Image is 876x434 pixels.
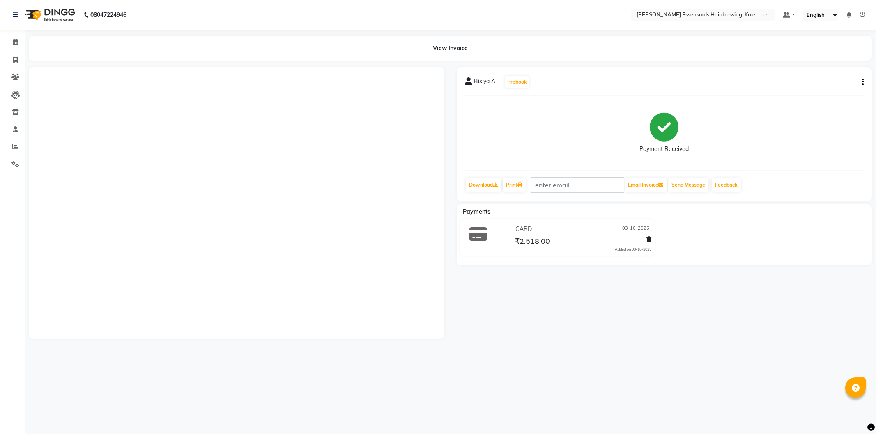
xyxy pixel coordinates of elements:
[639,145,689,153] div: Payment Received
[474,77,495,89] span: Bisiya A
[90,3,126,26] b: 08047224946
[530,177,624,193] input: enter email
[712,178,741,192] a: Feedback
[463,208,490,215] span: Payments
[466,178,501,192] a: Download
[615,247,651,252] div: Added on 03-10-2025
[503,178,526,192] a: Print
[622,225,649,233] span: 03-10-2025
[842,401,868,426] iframe: chat widget
[21,3,77,26] img: logo
[625,178,667,192] button: Email Invoice
[668,178,708,192] button: Send Message
[515,225,532,233] span: CARD
[515,236,550,248] span: ₹2,518.00
[29,36,872,61] div: View Invoice
[505,76,529,88] button: Prebook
